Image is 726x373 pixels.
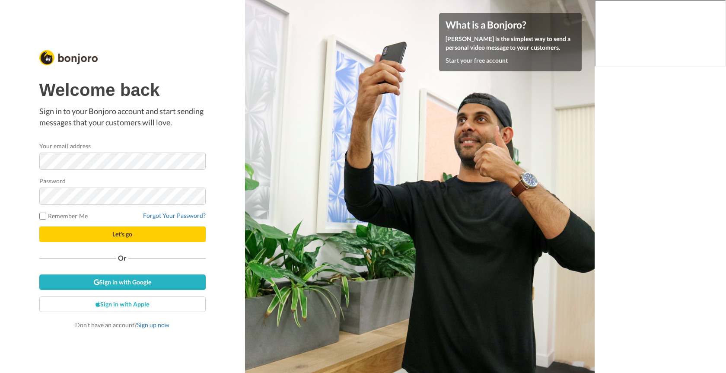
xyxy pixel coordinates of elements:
[39,141,91,150] label: Your email address
[446,57,508,64] a: Start your free account
[39,274,206,290] a: Sign in with Google
[39,80,206,99] h1: Welcome back
[137,321,169,328] a: Sign up now
[39,213,46,220] input: Remember Me
[39,106,206,128] p: Sign in to your Bonjoro account and start sending messages that your customers will love.
[39,226,206,242] button: Let's go
[39,296,206,312] a: Sign in with Apple
[143,212,206,219] a: Forgot Your Password?
[446,35,575,52] p: [PERSON_NAME] is the simplest way to send a personal video message to your customers.
[446,19,575,30] h4: What is a Bonjoro?
[75,321,169,328] span: Don’t have an account?
[39,176,66,185] label: Password
[39,211,88,220] label: Remember Me
[112,230,132,238] span: Let's go
[116,255,128,261] span: Or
